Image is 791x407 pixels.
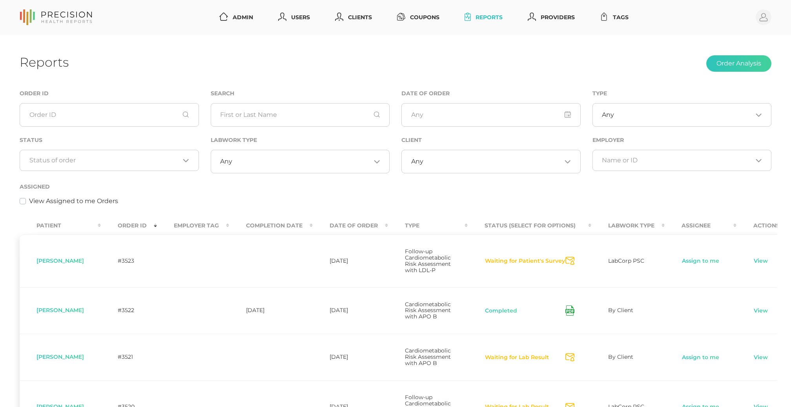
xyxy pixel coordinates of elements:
button: Waiting for Lab Result [485,354,549,362]
a: View [753,307,768,315]
label: Client [401,137,422,144]
label: Labwork Type [211,137,257,144]
th: Type : activate to sort column ascending [388,217,468,234]
span: Any [602,111,614,119]
a: Clients [332,10,375,25]
td: [DATE] [313,334,388,380]
label: Order ID [20,90,49,97]
span: By Client [608,307,633,314]
span: Cardiometabolic Risk Assessment with APO B [405,301,451,320]
div: Search for option [401,150,581,173]
td: [DATE] [313,234,388,287]
a: Tags [597,10,632,25]
a: Coupons [394,10,443,25]
th: Date Of Order : activate to sort column ascending [313,217,388,234]
a: View [753,257,768,265]
svg: Send Notification [565,353,574,362]
label: View Assigned to me Orders [29,196,118,206]
label: Type [592,90,607,97]
h1: Reports [20,55,69,70]
a: Admin [216,10,256,25]
span: By Client [608,353,633,360]
button: Completed [485,307,518,315]
input: First or Last Name [211,103,390,127]
label: Search [211,90,234,97]
div: Search for option [592,103,772,127]
input: Order ID [20,103,199,127]
svg: Send Notification [565,257,574,265]
div: Search for option [211,150,390,173]
span: Any [220,158,232,165]
label: Status [20,137,42,144]
th: Labwork Type : activate to sort column ascending [591,217,665,234]
a: View [753,354,768,362]
td: #3521 [101,334,157,380]
input: Search for option [614,111,753,119]
div: Search for option [20,150,199,171]
th: Employer Tag : activate to sort column ascending [157,217,229,234]
button: Waiting for Patient's Survey [485,257,565,265]
span: [PERSON_NAME] [36,353,84,360]
input: Any [401,103,581,127]
label: Assigned [20,184,50,190]
input: Search for option [602,156,753,164]
div: Search for option [592,150,772,171]
span: [PERSON_NAME] [36,257,84,264]
span: Follow-up Cardiometabolic Risk Assessment with LDL-P [405,248,451,274]
span: [PERSON_NAME] [36,307,84,314]
td: [DATE] [313,287,388,334]
td: [DATE] [229,287,313,334]
button: Order Analysis [706,55,771,72]
a: Providers [525,10,578,25]
th: Order ID : activate to sort column ascending [101,217,157,234]
span: Cardiometabolic Risk Assessment with APO B [405,347,451,367]
input: Search for option [232,158,371,165]
input: Search for option [423,158,562,165]
span: LabCorp PSC [608,257,644,264]
span: Any [411,158,423,165]
th: Status (Select for Options) : activate to sort column ascending [468,217,591,234]
label: Date of Order [401,90,450,97]
input: Search for option [29,156,180,164]
td: #3522 [101,287,157,334]
td: #3523 [101,234,157,287]
a: Reports [461,10,506,25]
th: Patient : activate to sort column ascending [20,217,101,234]
a: Assign to me [682,257,720,265]
a: Assign to me [682,354,720,362]
label: Employer [592,137,624,144]
th: Completion Date : activate to sort column ascending [229,217,313,234]
th: Assignee : activate to sort column ascending [665,217,736,234]
a: Users [275,10,313,25]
